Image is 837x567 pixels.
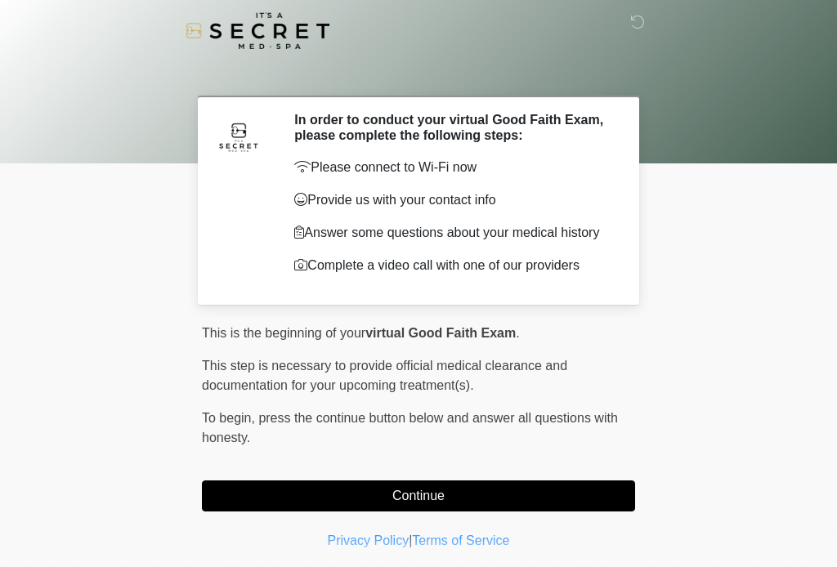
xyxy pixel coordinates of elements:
[412,534,509,547] a: Terms of Service
[294,256,611,275] p: Complete a video call with one of our providers
[409,534,412,547] a: |
[202,326,365,340] span: This is the beginning of your
[294,223,611,243] p: Answer some questions about your medical history
[328,534,410,547] a: Privacy Policy
[294,112,611,143] h2: In order to conduct your virtual Good Faith Exam, please complete the following steps:
[190,59,647,89] h1: ‎ ‎
[294,190,611,210] p: Provide us with your contact info
[202,411,618,444] span: press the continue button below and answer all questions with honesty.
[214,112,263,161] img: Agent Avatar
[365,326,516,340] strong: virtual Good Faith Exam
[202,411,258,425] span: To begin,
[294,158,611,177] p: Please connect to Wi-Fi now
[186,12,329,49] img: It's A Secret Med Spa Logo
[516,326,519,340] span: .
[202,359,567,392] span: This step is necessary to provide official medical clearance and documentation for your upcoming ...
[202,480,635,511] button: Continue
